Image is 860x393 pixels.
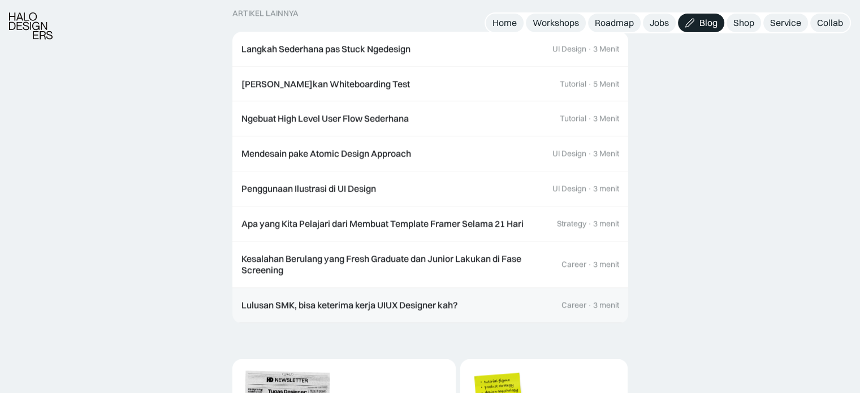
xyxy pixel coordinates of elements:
[810,14,850,32] a: Collab
[241,78,410,90] div: [PERSON_NAME]kan Whiteboarding Test
[593,219,619,228] div: 3 menit
[241,253,550,277] div: Kesalahan Berulang yang Fresh Graduate dan Junior Lakukan di Fase Screening
[587,44,592,54] div: ·
[817,17,843,29] div: Collab
[232,8,299,18] div: ARTIKEL LAINNYA
[587,184,592,193] div: ·
[593,114,619,123] div: 3 Menit
[232,67,628,102] a: [PERSON_NAME]kan Whiteboarding TestTutorial·5 Menit
[232,32,628,67] a: Langkah Sederhana pas Stuck NgedesignUI Design·3 Menit
[526,14,586,32] a: Workshops
[593,149,619,158] div: 3 Menit
[560,114,586,123] div: Tutorial
[587,260,592,269] div: ·
[587,149,592,158] div: ·
[727,14,761,32] a: Shop
[560,79,586,89] div: Tutorial
[593,260,619,269] div: 3 menit
[699,17,718,29] div: Blog
[232,136,628,171] a: Mendesain pake Atomic Design ApproachUI Design·3 Menit
[643,14,676,32] a: Jobs
[561,260,586,269] div: Career
[486,14,524,32] a: Home
[533,17,579,29] div: Workshops
[241,218,524,230] div: Apa yang Kita Pelajari dari Membuat Template Framer Selama 21 Hari
[593,44,619,54] div: 3 Menit
[552,184,586,193] div: UI Design
[557,219,586,228] div: Strategy
[232,206,628,241] a: Apa yang Kita Pelajari dari Membuat Template Framer Selama 21 HariStrategy·3 menit
[492,17,517,29] div: Home
[232,288,628,323] a: Lulusan SMK, bisa keterima kerja UIUX Designer kah?Career·3 menit
[593,184,619,193] div: 3 menit
[593,300,619,310] div: 3 menit
[763,14,808,32] a: Service
[241,113,409,124] div: Ngebuat High Level User Flow Sederhana
[241,148,411,159] div: Mendesain pake Atomic Design Approach
[587,219,592,228] div: ·
[232,101,628,136] a: Ngebuat High Level User Flow SederhanaTutorial·3 Menit
[587,79,592,89] div: ·
[733,17,754,29] div: Shop
[241,183,376,195] div: Penggunaan Ilustrasi di UI Design
[595,17,634,29] div: Roadmap
[588,14,641,32] a: Roadmap
[241,43,410,55] div: Langkah Sederhana pas Stuck Ngedesign
[232,241,628,288] a: Kesalahan Berulang yang Fresh Graduate dan Junior Lakukan di Fase ScreeningCareer·3 menit
[241,299,457,311] div: Lulusan SMK, bisa keterima kerja UIUX Designer kah?
[587,114,592,123] div: ·
[587,300,592,310] div: ·
[561,300,586,310] div: Career
[678,14,724,32] a: Blog
[232,171,628,206] a: Penggunaan Ilustrasi di UI DesignUI Design·3 menit
[650,17,669,29] div: Jobs
[552,149,586,158] div: UI Design
[593,79,619,89] div: 5 Menit
[770,17,801,29] div: Service
[552,44,586,54] div: UI Design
